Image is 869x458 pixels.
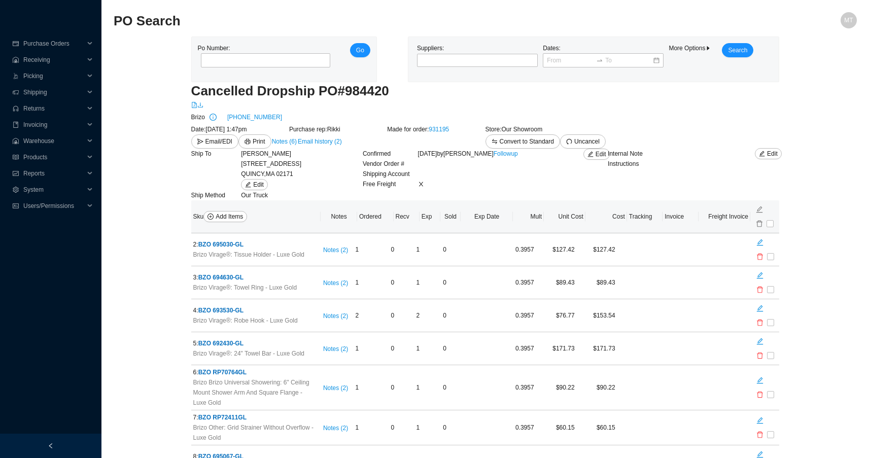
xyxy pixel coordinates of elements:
[389,365,414,410] td: 0
[23,36,84,52] span: Purchase Orders
[429,126,449,133] a: 931195
[354,410,389,445] td: 1
[193,414,198,421] span: 7 :
[753,319,767,326] span: delete
[114,12,671,30] h2: PO Search
[23,133,84,149] span: Warehouse
[608,150,643,157] span: Internal Note
[193,369,198,376] span: 6 :
[23,198,84,214] span: Users/Permissions
[350,43,370,57] button: Go
[753,377,767,384] span: edit
[596,57,603,64] span: to
[271,136,297,143] button: Notes (6)
[191,192,225,199] span: Ship Method
[298,136,342,147] span: Email history (2)
[389,233,414,266] td: 0
[363,160,404,167] span: Vendor Order #
[323,278,348,288] span: Notes ( 2 )
[577,365,617,410] td: $90.22
[435,365,455,410] td: 0
[753,250,767,264] button: delete
[502,126,543,133] span: Our Showroom
[414,299,435,332] td: 2
[536,365,577,410] td: $90.22
[323,382,349,390] button: Notes (2)
[418,181,424,187] span: close
[193,340,198,347] span: 5 :
[389,332,414,365] td: 0
[435,233,455,266] td: 0
[753,239,767,246] span: edit
[435,266,455,299] td: 0
[323,310,349,318] button: Notes (2)
[394,200,420,233] th: Recv
[506,233,536,266] td: 0.3957
[506,410,536,445] td: 0.3957
[23,100,84,117] span: Returns
[536,332,577,365] td: $171.73
[536,233,577,266] td: $127.42
[753,413,767,428] button: edit
[596,149,606,159] span: Edit
[191,134,238,149] button: sendEmail/EDI
[587,151,594,158] span: edit
[492,138,498,146] span: swap
[191,101,197,109] a: file-pdf
[197,101,203,109] a: download
[241,192,268,199] span: Our Truck
[536,410,577,445] td: $60.15
[536,266,577,299] td: $89.43
[753,268,767,283] button: edit
[363,150,391,157] span: Confirmed
[544,200,585,233] th: Unit Cost
[753,431,767,438] span: delete
[753,428,767,442] button: delete
[198,369,247,376] span: BZO RP70764GL
[191,150,212,157] span: Ship To
[577,233,617,266] td: $127.42
[494,150,518,157] a: Followup
[253,136,265,147] span: Print
[577,410,617,445] td: $60.15
[753,253,767,260] span: delete
[198,43,327,76] div: Po Number:
[205,136,232,147] span: Email/EDI
[321,200,357,233] th: Notes
[238,134,271,149] button: printerPrint
[435,332,455,365] td: 0
[323,311,348,321] span: Notes ( 2 )
[577,332,617,365] td: $171.73
[485,134,560,149] button: swapConvert to Standard
[699,200,750,233] th: Freight Invoice
[753,391,767,398] span: delete
[23,52,84,68] span: Receiving
[193,348,304,359] span: Brizo Virage®: 24" Towel Bar - Luxe Gold
[547,55,594,65] input: From
[387,126,429,133] span: Made for order:
[574,136,600,147] span: Uncancel
[513,200,544,233] th: Mult
[506,299,536,332] td: 0.3957
[23,182,84,198] span: System
[627,200,663,233] th: Tracking
[608,160,639,167] span: Instructions
[560,134,606,149] button: undoUncancel
[12,154,19,160] span: read
[253,180,264,190] span: Edit
[420,200,440,233] th: Exp
[193,377,316,408] span: Brizo Brizo Universal Showering: 6" Ceiling Mount Shower Arm And Square Flange - Luxe Gold
[191,102,197,108] span: file-pdf
[540,43,666,76] div: Dates:
[193,283,297,293] span: Brizo Virage®: Towel Ring - Luxe Gold
[23,117,84,133] span: Invoicing
[197,102,203,108] span: download
[389,299,414,332] td: 0
[536,299,577,332] td: $76.77
[753,387,767,402] button: delete
[227,112,282,122] a: [PHONE_NUMBER]
[506,365,536,410] td: 0.3957
[193,211,319,222] div: Sku
[363,170,410,178] span: Shipping Account
[354,233,389,266] td: 1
